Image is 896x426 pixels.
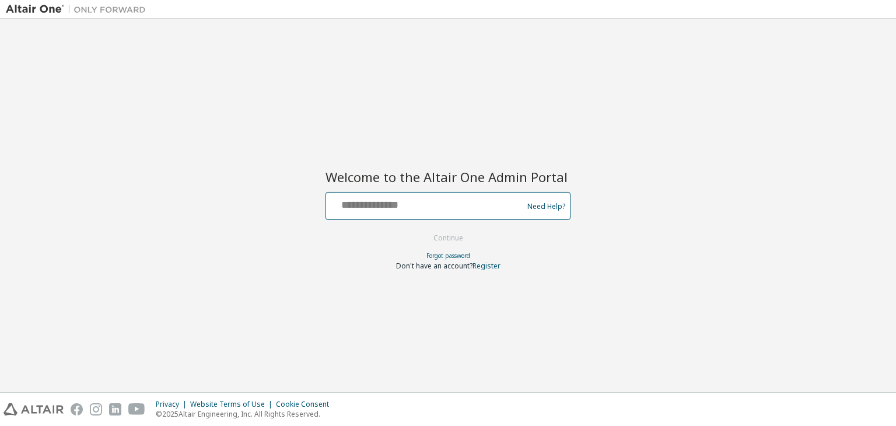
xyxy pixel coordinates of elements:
[276,400,336,409] div: Cookie Consent
[109,403,121,415] img: linkedin.svg
[473,261,501,271] a: Register
[396,261,473,271] span: Don't have an account?
[156,400,190,409] div: Privacy
[128,403,145,415] img: youtube.svg
[156,409,336,419] p: © 2025 Altair Engineering, Inc. All Rights Reserved.
[190,400,276,409] div: Website Terms of Use
[71,403,83,415] img: facebook.svg
[6,4,152,15] img: Altair One
[426,252,470,260] a: Forgot password
[3,403,64,415] img: altair_logo.svg
[325,169,570,185] h2: Welcome to the Altair One Admin Portal
[90,403,102,415] img: instagram.svg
